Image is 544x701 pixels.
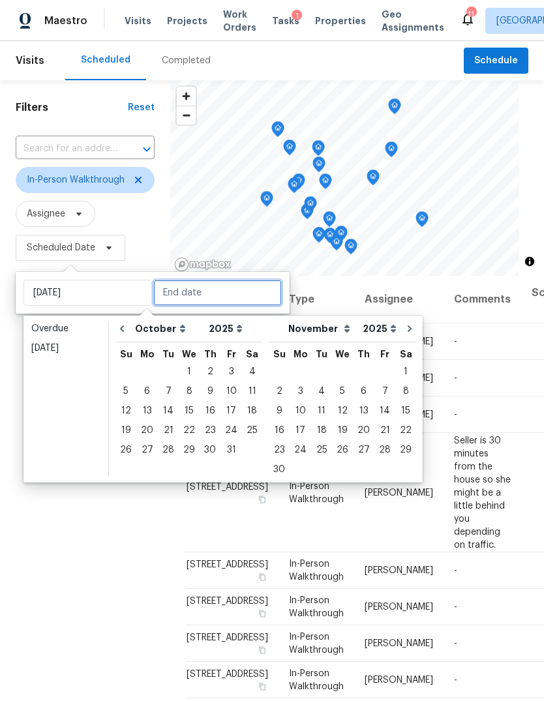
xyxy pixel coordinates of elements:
span: Tasks [272,16,299,25]
div: Tue Nov 18 2025 [311,421,332,440]
div: 1 [292,10,302,23]
span: Visits [125,14,151,27]
div: 4 [242,363,262,381]
span: - [454,337,457,346]
span: In-Person Walkthrough [289,669,344,691]
div: 4 [311,382,332,400]
div: Map marker [292,173,305,194]
span: [STREET_ADDRESS] [187,633,268,642]
div: 13 [136,402,158,420]
div: Sun Oct 05 2025 [115,381,136,401]
div: 11 [466,8,476,21]
button: Open [138,140,156,158]
div: 25 [311,441,332,459]
div: Tue Oct 28 2025 [158,440,179,460]
div: 22 [395,421,416,440]
div: 21 [374,421,395,440]
div: 24 [290,441,311,459]
div: 11 [242,382,262,400]
span: Scheduled Date [27,241,95,254]
div: Map marker [301,203,314,224]
div: Sat Oct 25 2025 [242,421,262,440]
span: [STREET_ADDRESS] [187,597,268,606]
input: End date [153,280,282,306]
div: Mon Nov 24 2025 [290,440,311,460]
div: 20 [353,421,374,440]
span: - [454,603,457,612]
div: 15 [395,402,416,420]
div: Thu Nov 06 2025 [353,381,374,401]
div: 30 [269,460,290,479]
div: 2 [200,363,220,381]
div: 7 [374,382,395,400]
button: Copy Address [256,608,268,619]
div: 21 [158,421,179,440]
div: 8 [395,382,416,400]
span: - [454,566,457,575]
div: 6 [353,382,374,400]
abbr: Monday [294,350,308,359]
div: 20 [136,421,158,440]
div: 17 [220,402,242,420]
div: Fri Oct 10 2025 [220,381,242,401]
div: Mon Oct 27 2025 [136,440,158,460]
div: Sun Nov 16 2025 [269,421,290,440]
div: Map marker [260,191,273,211]
div: Sat Nov 01 2025 [395,362,416,381]
div: Fri Nov 21 2025 [374,421,395,440]
div: 1 [179,363,200,381]
div: Map marker [312,140,325,160]
div: Wed Nov 12 2025 [332,401,353,421]
div: Map marker [335,226,348,246]
div: 15 [179,402,200,420]
div: Tue Oct 21 2025 [158,421,179,440]
div: 2 [269,382,290,400]
div: Sun Nov 30 2025 [269,460,290,479]
div: Mon Oct 06 2025 [136,381,158,401]
div: Sat Oct 18 2025 [242,401,262,421]
button: Schedule [464,48,528,74]
div: Wed Oct 01 2025 [179,362,200,381]
button: Copy Address [256,644,268,656]
span: [PERSON_NAME] [365,676,433,685]
span: In-Person Walkthrough [289,633,344,655]
div: 18 [242,402,262,420]
div: 13 [353,402,374,420]
div: 3 [220,363,242,381]
div: Map marker [271,121,284,142]
div: Mon Nov 03 2025 [290,381,311,401]
div: Sun Oct 26 2025 [115,440,136,460]
div: 8 [179,382,200,400]
div: Thu Nov 13 2025 [353,401,374,421]
input: Sat, Jan 01 [23,280,152,306]
abbr: Wednesday [182,350,196,359]
div: Map marker [312,157,325,177]
button: Go to next month [400,316,419,342]
div: Thu Oct 09 2025 [200,381,220,401]
div: Map marker [388,98,401,119]
div: Tue Nov 04 2025 [311,381,332,401]
span: Seller is 30 minutes from the house so she might be a little behind you depending on traffic. [454,436,511,549]
div: 27 [353,441,374,459]
div: Tue Nov 25 2025 [311,440,332,460]
div: Map marker [304,196,317,216]
div: Completed [162,54,211,67]
div: Sun Nov 23 2025 [269,440,290,460]
div: Wed Oct 29 2025 [179,440,200,460]
abbr: Sunday [273,350,286,359]
div: 25 [242,421,262,440]
div: 3 [290,382,311,400]
div: Map marker [344,239,357,259]
abbr: Sunday [120,350,132,359]
span: [PERSON_NAME] [365,488,433,497]
div: 16 [200,402,220,420]
div: 31 [220,441,242,459]
button: Zoom out [177,106,196,125]
span: Projects [167,14,207,27]
span: - [454,374,457,383]
div: 1 [395,363,416,381]
div: Thu Nov 20 2025 [353,421,374,440]
div: Map marker [283,140,296,160]
span: Geo Assignments [382,8,444,34]
select: Month [132,319,205,338]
